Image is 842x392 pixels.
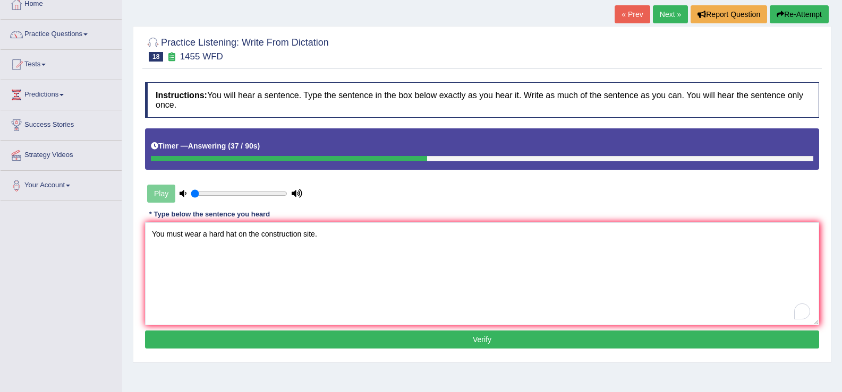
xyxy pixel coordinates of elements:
b: ) [258,142,260,150]
b: 37 / 90s [231,142,258,150]
small: Exam occurring question [166,52,177,62]
b: Answering [188,142,226,150]
a: « Prev [615,5,650,23]
span: 18 [149,52,163,62]
textarea: To enrich screen reader interactions, please activate Accessibility in Grammarly extension settings [145,222,819,325]
b: ( [228,142,231,150]
small: 1455 WFD [180,51,223,62]
b: Instructions: [156,91,207,100]
div: * Type below the sentence you heard [145,210,274,220]
a: Next » [653,5,688,23]
a: Strategy Videos [1,141,122,167]
h4: You will hear a sentence. Type the sentence in the box below exactly as you hear it. Write as muc... [145,82,819,118]
a: Your Account [1,171,122,197]
a: Practice Questions [1,20,122,46]
h5: Timer — [151,142,260,150]
h2: Practice Listening: Write From Dictation [145,35,329,62]
button: Re-Attempt [770,5,829,23]
a: Tests [1,50,122,76]
button: Verify [145,330,819,349]
button: Report Question [691,5,767,23]
a: Success Stories [1,110,122,137]
a: Predictions [1,80,122,107]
